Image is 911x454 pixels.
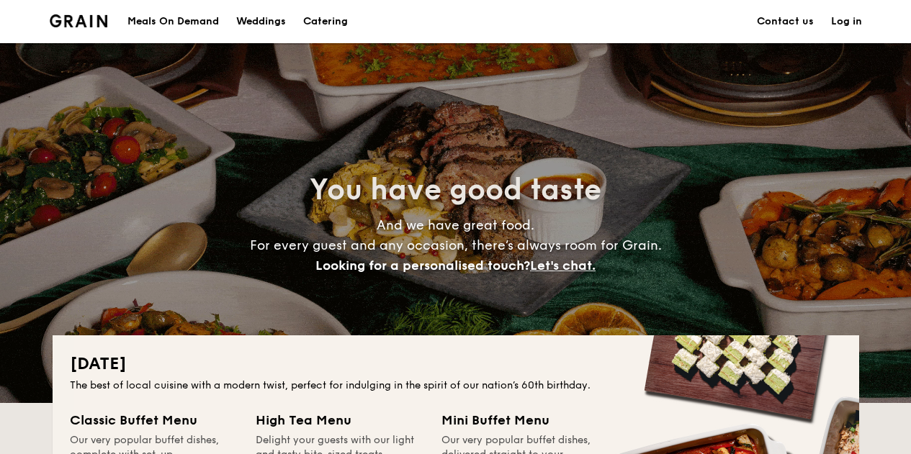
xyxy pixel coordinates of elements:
div: High Tea Menu [256,410,424,430]
img: Grain [50,14,108,27]
div: The best of local cuisine with a modern twist, perfect for indulging in the spirit of our nation’... [70,378,842,393]
span: Let's chat. [530,258,596,273]
div: Classic Buffet Menu [70,410,238,430]
div: Mini Buffet Menu [441,410,610,430]
span: You have good taste [310,173,601,207]
a: Logotype [50,14,108,27]
h2: [DATE] [70,353,842,376]
span: And we have great food. For every guest and any occasion, there’s always room for Grain. [250,217,662,273]
span: Looking for a personalised touch? [315,258,530,273]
